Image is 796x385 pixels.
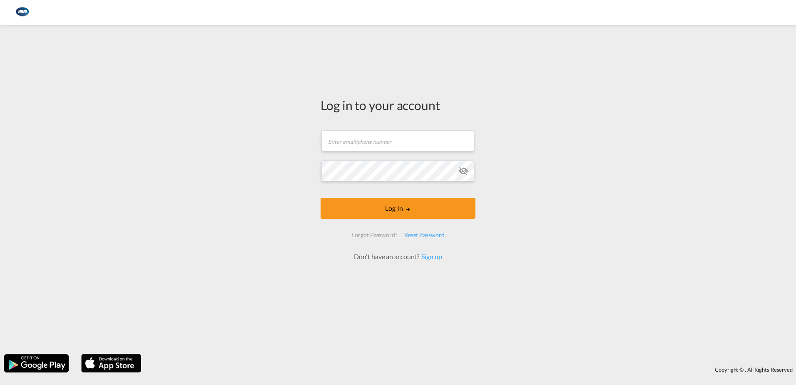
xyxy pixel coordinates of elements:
[12,3,31,22] img: 1aa151c0c08011ec8d6f413816f9a227.png
[345,252,451,261] div: Don't have an account?
[3,353,70,373] img: google.png
[458,166,468,176] md-icon: icon-eye-off
[321,198,475,219] button: LOGIN
[145,362,796,377] div: Copyright © . All Rights Reserved
[321,130,474,151] input: Enter email/phone number
[419,252,442,260] a: Sign up
[348,227,400,242] div: Forgot Password?
[321,96,475,114] div: Log in to your account
[401,227,448,242] div: Reset Password
[80,353,142,373] img: apple.png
